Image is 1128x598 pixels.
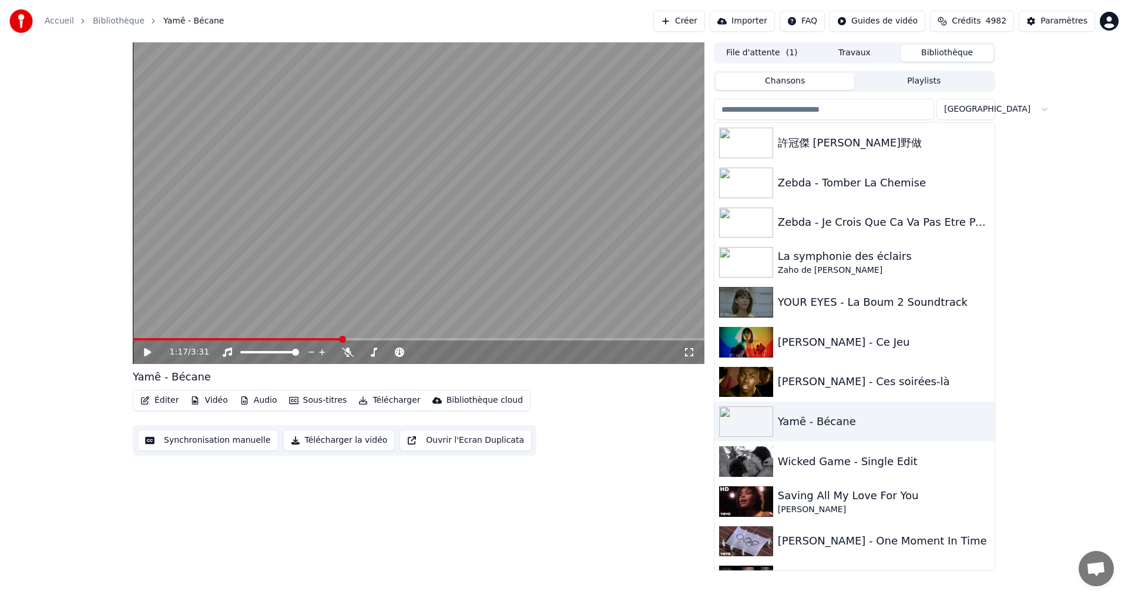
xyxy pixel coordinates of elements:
button: Sous-titres [284,392,352,409]
nav: breadcrumb [45,15,224,27]
a: Accueil [45,15,74,27]
div: Paramètres [1040,15,1087,27]
div: [PERSON_NAME] - Ce Jeu [778,334,990,350]
div: [PERSON_NAME] - Ces soirées-là [778,373,990,390]
div: YOUR EYES - La Boum 2 Soundtrack [778,294,990,310]
button: Vidéo [186,392,232,409]
div: 許冠傑 [PERSON_NAME]野做 [778,135,990,151]
div: Wicked Game - Single Edit [778,453,990,470]
button: FAQ [780,11,825,32]
button: Éditer [136,392,183,409]
div: Yamê - Bécane [133,369,211,385]
div: / [170,346,198,358]
div: Yamê - Bécane [778,413,990,430]
button: Crédits4982 [930,11,1014,32]
span: 3:31 [191,346,209,358]
button: Audio [235,392,282,409]
button: Bibliothèque [901,45,993,62]
div: La symphonie des éclairs [778,248,990,265]
button: Synchronisation manuelle [137,430,278,451]
div: Zebda - Tomber La Chemise [778,175,990,191]
span: 4982 [986,15,1007,27]
button: Télécharger [354,392,425,409]
button: Ouvrir l'Ecran Duplicata [399,430,532,451]
span: ( 1 ) [786,47,798,59]
div: Ouvrir le chat [1079,551,1114,586]
span: 1:17 [170,346,188,358]
button: Télécharger la vidéo [283,430,395,451]
button: Créer [653,11,705,32]
button: Paramètres [1019,11,1095,32]
a: Bibliothèque [93,15,145,27]
button: Chansons [716,73,855,90]
button: Playlists [854,73,993,90]
span: [GEOGRAPHIC_DATA] [944,103,1030,115]
div: [PERSON_NAME] [778,504,990,516]
div: Bibliothèque cloud [446,395,523,406]
span: Crédits [952,15,981,27]
button: Guides de vidéo [830,11,925,32]
button: Travaux [808,45,901,62]
div: Zaho de [PERSON_NAME] [778,265,990,276]
span: Yamê - Bécane [163,15,224,27]
div: [PERSON_NAME] - One Moment In Time [778,533,990,549]
img: youka [9,9,33,33]
div: Saving All My Love For You [778,487,990,504]
button: File d'attente [716,45,808,62]
div: Zebda - Je Crois Que Ca Va Pas Etre Possible [778,214,990,230]
button: Importer [710,11,775,32]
